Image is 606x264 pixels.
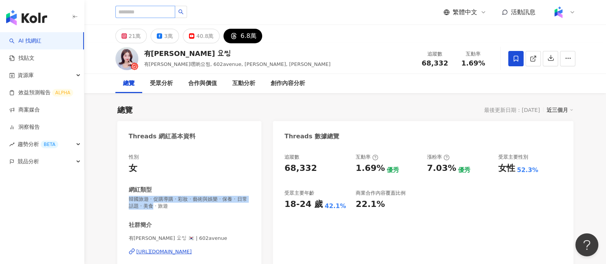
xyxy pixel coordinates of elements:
[271,79,305,88] div: 創作內容分析
[115,47,138,70] img: KOL Avatar
[18,153,39,170] span: 競品分析
[9,142,15,147] span: rise
[9,54,34,62] a: 找貼文
[575,233,598,256] iframe: Help Scout Beacon - Open
[461,59,485,67] span: 1.69%
[459,50,488,58] div: 互動率
[178,9,184,15] span: search
[387,166,399,174] div: 優秀
[453,8,477,16] span: 繁體中文
[117,105,133,115] div: 總覽
[356,154,378,161] div: 互動率
[129,221,152,229] div: 社群簡介
[551,5,566,20] img: Kolr%20app%20icon%20%281%29.png
[284,190,314,197] div: 受眾主要年齡
[129,196,250,210] span: 韓國旅遊 · 促購導購 · 彩妝 · 藝術與娛樂 · 保養 · 日常話題 · 美食 · 旅遊
[129,248,250,255] a: [URL][DOMAIN_NAME]
[183,29,220,43] button: 40.8萬
[144,49,331,58] div: 有[PERSON_NAME] 요찡
[164,31,173,41] div: 3萬
[427,154,450,161] div: 漲粉率
[356,190,406,197] div: 商業合作內容覆蓋比例
[498,154,528,161] div: 受眾主要性別
[188,79,217,88] div: 合作與價值
[9,89,73,97] a: 效益預測報告ALPHA
[420,50,450,58] div: 追蹤數
[517,166,539,174] div: 52.3%
[223,29,262,43] button: 6.8萬
[232,79,255,88] div: 互動分析
[356,198,385,210] div: 22.1%
[9,106,40,114] a: 商案媒合
[498,162,515,174] div: 女性
[9,123,40,131] a: 洞察報告
[129,132,195,141] div: Threads 網紅基本資料
[129,154,139,161] div: 性別
[325,202,346,210] div: 42.1%
[6,10,47,25] img: logo
[196,31,213,41] div: 40.8萬
[144,61,331,67] span: 有[PERSON_NAME]嘿喲요찡, 602avenue, [PERSON_NAME], [PERSON_NAME]
[547,105,573,115] div: 近三個月
[511,8,535,16] span: 活動訊息
[356,162,385,174] div: 1.69%
[151,29,179,43] button: 3萬
[284,198,323,210] div: 18-24 歲
[129,235,250,242] span: 有[PERSON_NAME] 요찡 🇰🇷 | 602avenue
[129,31,141,41] div: 21萬
[284,132,339,141] div: Threads 數據總覽
[240,31,256,41] div: 6.8萬
[284,162,317,174] div: 68,332
[18,136,58,153] span: 趨勢分析
[123,79,135,88] div: 總覽
[41,141,58,148] div: BETA
[422,59,448,67] span: 68,332
[18,67,34,84] span: 資源庫
[150,79,173,88] div: 受眾分析
[136,248,192,255] div: [URL][DOMAIN_NAME]
[129,186,152,194] div: 網紅類型
[284,154,299,161] div: 追蹤數
[115,29,147,43] button: 21萬
[458,166,470,174] div: 優秀
[129,162,137,174] div: 女
[484,107,540,113] div: 最後更新日期：[DATE]
[427,162,456,174] div: 7.03%
[9,37,41,45] a: searchAI 找網紅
